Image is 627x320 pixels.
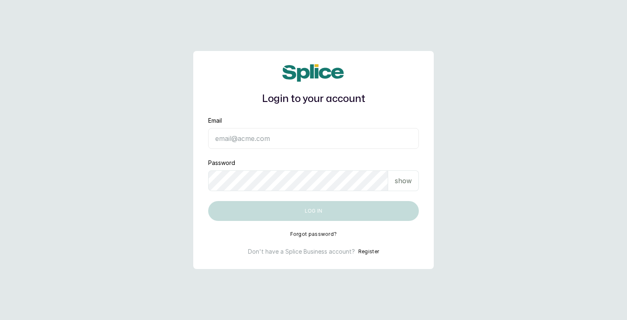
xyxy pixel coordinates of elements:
[208,116,222,125] label: Email
[395,176,412,186] p: show
[208,159,235,167] label: Password
[208,201,419,221] button: Log in
[208,92,419,107] h1: Login to your account
[208,128,419,149] input: email@acme.com
[358,247,379,256] button: Register
[248,247,355,256] p: Don't have a Splice Business account?
[290,231,337,238] button: Forgot password?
